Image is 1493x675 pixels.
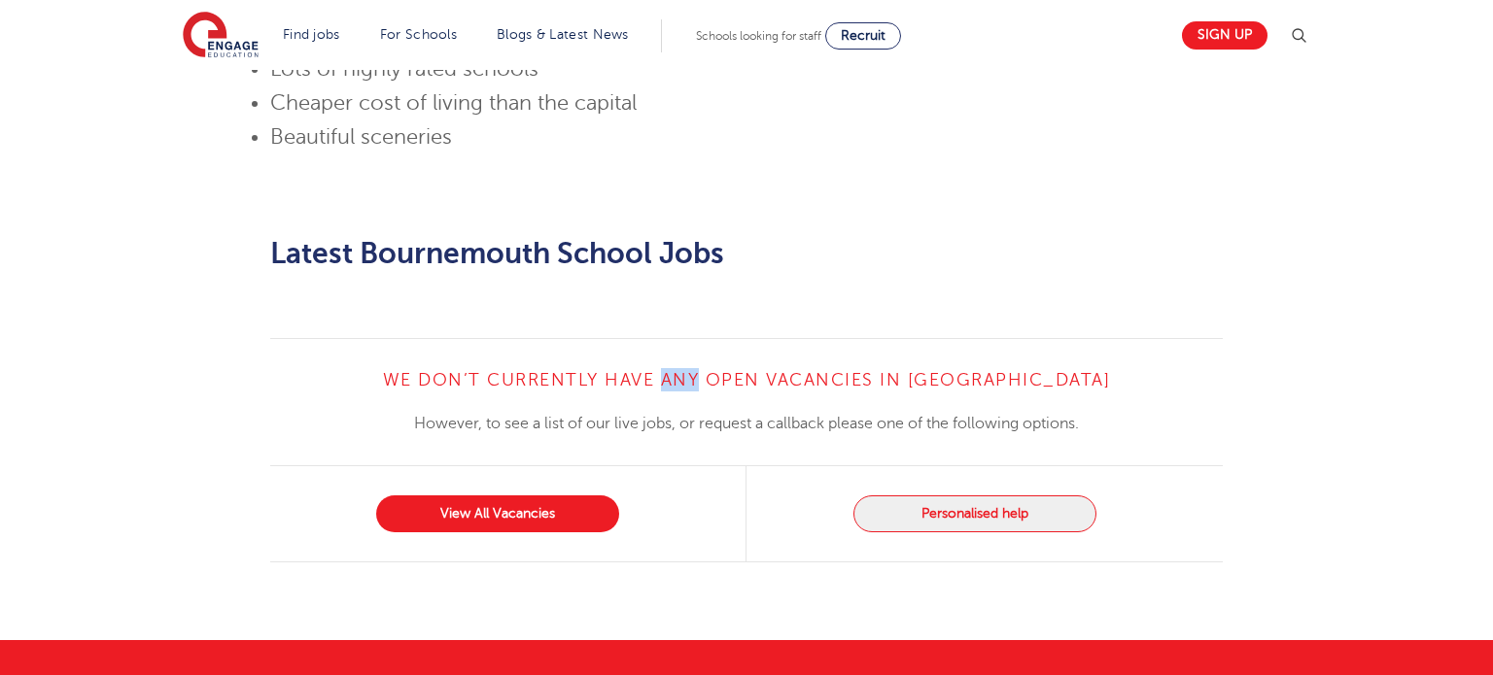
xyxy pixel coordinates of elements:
[283,27,340,42] a: Find jobs
[841,28,885,43] span: Recruit
[270,237,724,270] b: Latest Bournemouth School Jobs
[183,12,259,60] img: Engage Education
[270,125,452,149] span: Beautiful sceneries
[380,27,457,42] a: For Schools
[270,368,1224,391] h4: We don’t currently have any open vacancies in [GEOGRAPHIC_DATA]
[270,91,637,115] span: Cheaper cost of living than the capital
[696,29,821,43] span: Schools looking for staff
[1182,21,1267,50] a: Sign up
[853,495,1096,532] button: Personalised help
[497,27,629,42] a: Blogs & Latest News
[825,22,901,50] a: Recruit
[270,411,1224,436] p: However, to see a list of our live jobs, or request a callback please one of the following options.
[376,495,619,532] a: View All Vacancies
[270,57,538,81] span: Lots of highly rated schools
